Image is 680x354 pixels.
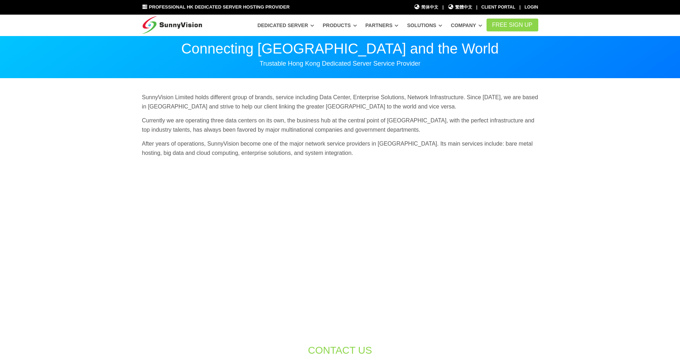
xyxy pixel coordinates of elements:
[407,19,442,32] a: Solutions
[482,5,515,10] a: Client Portal
[142,116,538,134] p: Currently we are operating three data centers on its own, the business hub at the central point o...
[142,93,538,111] p: SunnyVision Limited holds different group of brands, service including Data Center, Enterprise So...
[323,19,357,32] a: Products
[366,19,399,32] a: Partners
[448,4,472,11] a: 繁體中文
[442,4,443,11] li: |
[476,4,477,11] li: |
[142,59,538,68] p: Trustable Hong Kong Dedicated Server Service Provider
[149,4,289,10] span: Professional HK Dedicated Server Hosting Provider
[257,19,314,32] a: Dedicated Server
[414,4,439,11] a: 简体中文
[451,19,482,32] a: Company
[142,41,538,56] p: Connecting [GEOGRAPHIC_DATA] and the World
[142,139,538,157] p: After years of operations, SunnyVision become one of the major network service providers in [GEOG...
[519,4,520,11] li: |
[487,19,538,31] a: FREE Sign Up
[525,5,538,10] a: Login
